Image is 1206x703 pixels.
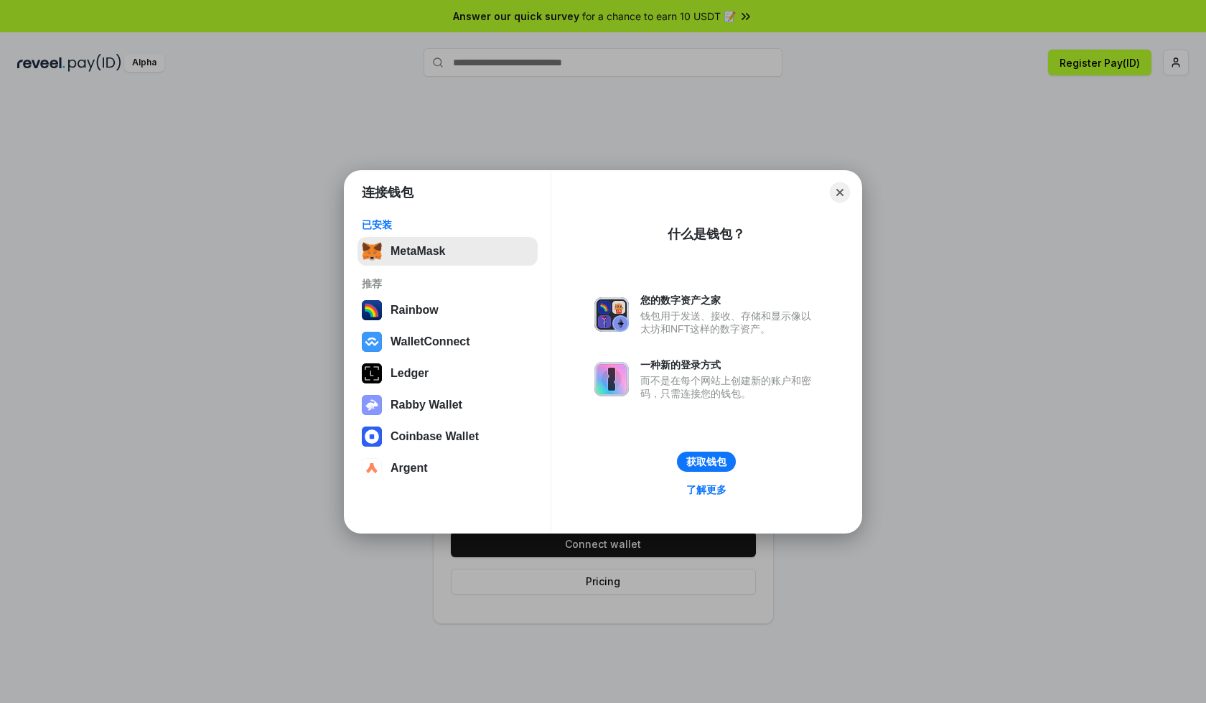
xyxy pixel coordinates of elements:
[640,294,818,307] div: 您的数字资产之家
[357,359,538,388] button: Ledger
[668,225,745,243] div: 什么是钱包？
[640,374,818,400] div: 而不是在每个网站上创建新的账户和密码，只需连接您的钱包。
[640,309,818,335] div: 钱包用于发送、接收、存储和显示像以太坊和NFT这样的数字资产。
[594,362,629,396] img: svg+xml,%3Csvg%20xmlns%3D%22http%3A%2F%2Fwww.w3.org%2F2000%2Fsvg%22%20fill%3D%22none%22%20viewBox...
[357,237,538,266] button: MetaMask
[357,296,538,325] button: Rainbow
[686,483,726,496] div: 了解更多
[357,422,538,451] button: Coinbase Wallet
[362,458,382,478] img: svg+xml,%3Csvg%20width%3D%2228%22%20height%3D%2228%22%20viewBox%3D%220%200%2028%2028%22%20fill%3D...
[357,327,538,356] button: WalletConnect
[362,332,382,352] img: svg+xml,%3Csvg%20width%3D%2228%22%20height%3D%2228%22%20viewBox%3D%220%200%2028%2028%22%20fill%3D...
[362,300,382,320] img: svg+xml,%3Csvg%20width%3D%22120%22%20height%3D%22120%22%20viewBox%3D%220%200%20120%20120%22%20fil...
[357,391,538,419] button: Rabby Wallet
[830,182,850,202] button: Close
[362,277,533,290] div: 推荐
[357,454,538,483] button: Argent
[391,367,429,380] div: Ledger
[362,395,382,415] img: svg+xml,%3Csvg%20xmlns%3D%22http%3A%2F%2Fwww.w3.org%2F2000%2Fsvg%22%20fill%3D%22none%22%20viewBox...
[391,304,439,317] div: Rainbow
[362,184,413,201] h1: 连接钱包
[640,358,818,371] div: 一种新的登录方式
[391,462,428,475] div: Argent
[677,452,736,472] button: 获取钱包
[362,218,533,231] div: 已安装
[594,297,629,332] img: svg+xml,%3Csvg%20xmlns%3D%22http%3A%2F%2Fwww.w3.org%2F2000%2Fsvg%22%20fill%3D%22none%22%20viewBox...
[686,455,726,468] div: 获取钱包
[678,480,735,499] a: 了解更多
[362,363,382,383] img: svg+xml,%3Csvg%20xmlns%3D%22http%3A%2F%2Fwww.w3.org%2F2000%2Fsvg%22%20width%3D%2228%22%20height%3...
[362,241,382,261] img: svg+xml,%3Csvg%20fill%3D%22none%22%20height%3D%2233%22%20viewBox%3D%220%200%2035%2033%22%20width%...
[391,430,479,443] div: Coinbase Wallet
[391,335,470,348] div: WalletConnect
[391,245,445,258] div: MetaMask
[391,399,462,411] div: Rabby Wallet
[362,427,382,447] img: svg+xml,%3Csvg%20width%3D%2228%22%20height%3D%2228%22%20viewBox%3D%220%200%2028%2028%22%20fill%3D...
